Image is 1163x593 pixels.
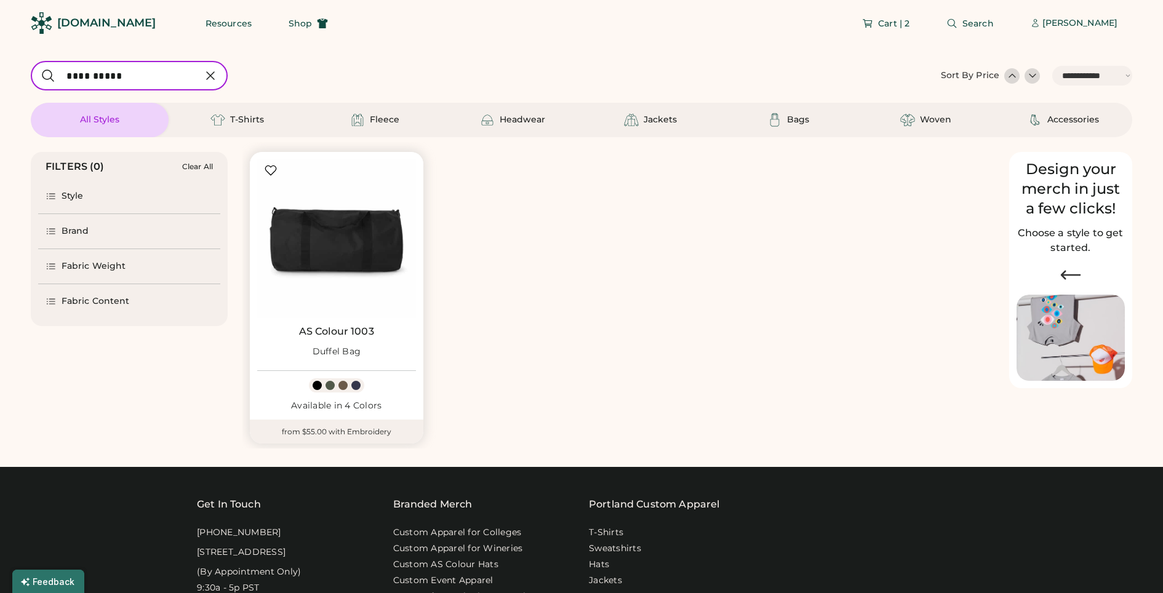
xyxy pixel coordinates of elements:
div: Sort By Price [941,70,999,82]
a: Jackets [589,575,622,587]
span: Search [962,19,994,28]
a: Custom Apparel for Colleges [393,527,522,539]
img: Woven Icon [900,113,915,127]
div: [DOMAIN_NAME] [57,15,156,31]
a: Custom Event Apparel [393,575,494,587]
div: [STREET_ADDRESS] [197,546,286,559]
img: T-Shirts Icon [210,113,225,127]
div: Headwear [500,114,545,126]
img: Fleece Icon [350,113,365,127]
a: Custom Apparel for Wineries [393,543,523,555]
a: Hats [589,559,609,571]
div: FILTERS (0) [46,159,105,174]
div: [PERSON_NAME] [1042,17,1117,30]
a: Custom AS Colour Hats [393,559,498,571]
div: T-Shirts [230,114,264,126]
img: Image of Lisa Congdon Eye Print on T-Shirt and Hat [1017,295,1125,381]
img: AS Colour 1003 Duffel Bag [257,159,416,318]
div: Branded Merch [393,497,473,512]
button: Shop [274,11,343,36]
div: (By Appointment Only) [197,566,301,578]
div: Accessories [1047,114,1099,126]
h2: Choose a style to get started. [1017,226,1125,255]
div: [PHONE_NUMBER] [197,527,281,539]
div: Fabric Weight [62,260,126,273]
button: Search [932,11,1009,36]
a: Portland Custom Apparel [589,497,719,512]
div: Available in 4 Colors [257,400,416,412]
div: All Styles [80,114,119,126]
a: T-Shirts [589,527,623,539]
button: Cart | 2 [847,11,924,36]
img: Jackets Icon [624,113,639,127]
div: Woven [920,114,951,126]
div: Duffel Bag [313,346,361,358]
a: Sweatshirts [589,543,641,555]
span: Cart | 2 [878,19,909,28]
img: Headwear Icon [480,113,495,127]
div: Jackets [644,114,677,126]
div: Fleece [370,114,399,126]
div: Style [62,190,84,202]
div: Clear All [182,162,213,171]
div: Get In Touch [197,497,261,512]
div: Design your merch in just a few clicks! [1017,159,1125,218]
img: Accessories Icon [1028,113,1042,127]
div: Fabric Content [62,295,129,308]
span: Shop [289,19,312,28]
button: Resources [191,11,266,36]
a: AS Colour 1003 [299,325,374,338]
img: Bags Icon [767,113,782,127]
div: Bags [787,114,809,126]
img: Rendered Logo - Screens [31,12,52,34]
div: Brand [62,225,89,237]
div: from $55.00 with Embroidery [250,420,423,444]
